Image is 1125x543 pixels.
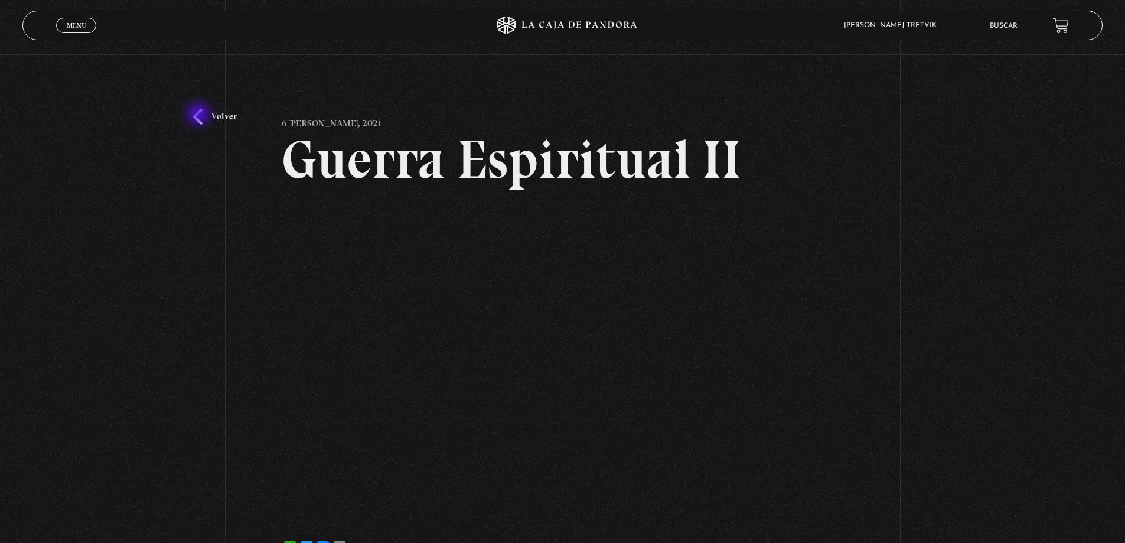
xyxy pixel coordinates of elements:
a: Volver [193,109,237,125]
h2: Guerra Espiritual II [282,132,843,187]
a: Buscar [990,22,1018,30]
p: 6 [PERSON_NAME], 2021 [282,109,381,132]
span: Menu [67,22,86,29]
span: [PERSON_NAME] Tretvik [838,22,948,29]
a: View your shopping cart [1053,18,1069,34]
span: Cerrar [63,32,90,40]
